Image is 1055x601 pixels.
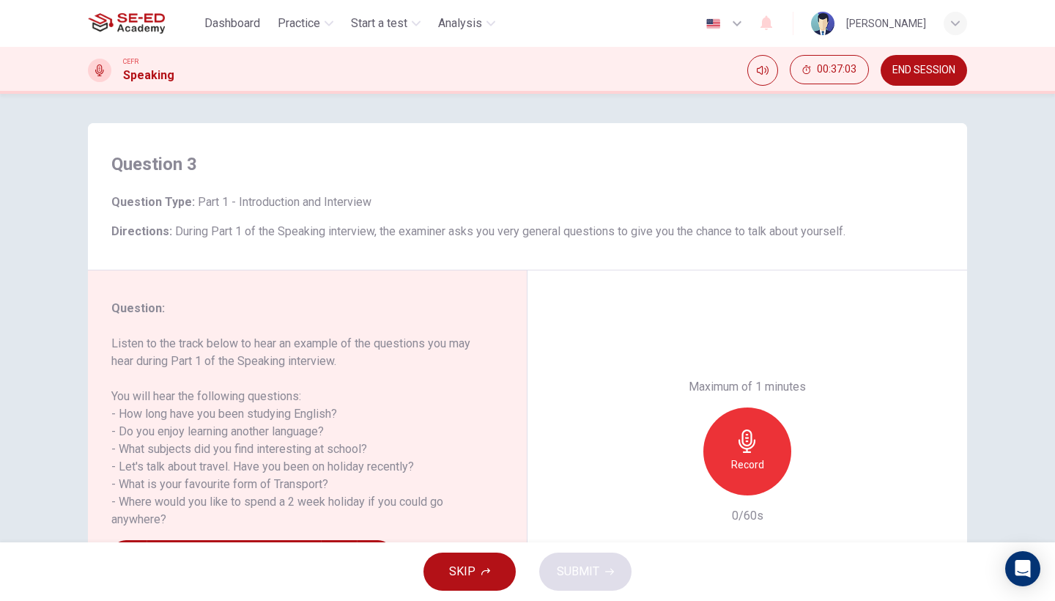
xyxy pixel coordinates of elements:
[269,540,321,569] span: 00m 43s
[892,64,955,76] span: END SESSION
[731,456,764,473] h6: Record
[111,300,486,317] h6: Question :
[881,55,967,86] button: END SESSION
[790,55,869,86] div: Hide
[423,553,516,591] button: SKIP
[111,335,486,528] h6: Listen to the track below to hear an example of the questions you may hear during Part 1 of the S...
[747,55,778,86] div: Mute
[704,18,722,29] img: en
[195,195,371,209] span: Part 1 - Introduction and Interview
[790,55,869,84] button: 00:37:03
[272,10,339,37] button: Practice
[175,224,845,238] span: During Part 1 of the Speaking interview, the examiner asks you very general questions to give you...
[811,12,834,35] img: Profile picture
[111,152,944,176] h4: Question 3
[204,15,260,32] span: Dashboard
[817,64,856,75] span: 00:37:03
[438,15,482,32] span: Analysis
[278,15,320,32] span: Practice
[1005,551,1040,586] div: Open Intercom Messenger
[88,9,199,38] a: SE-ED Academy logo
[327,540,351,569] button: Click to see the audio transcription
[689,378,806,396] h6: Maximum of 1 minutes
[732,507,763,525] h6: 0/60s
[351,15,407,32] span: Start a test
[432,10,501,37] button: Analysis
[111,223,944,240] h6: Directions :
[88,9,165,38] img: SE-ED Academy logo
[111,193,944,211] h6: Question Type :
[449,561,475,582] span: SKIP
[846,15,926,32] div: [PERSON_NAME]
[123,67,174,84] h1: Speaking
[199,10,266,37] button: Dashboard
[123,56,138,67] span: CEFR
[345,10,426,37] button: Start a test
[703,408,791,495] button: Record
